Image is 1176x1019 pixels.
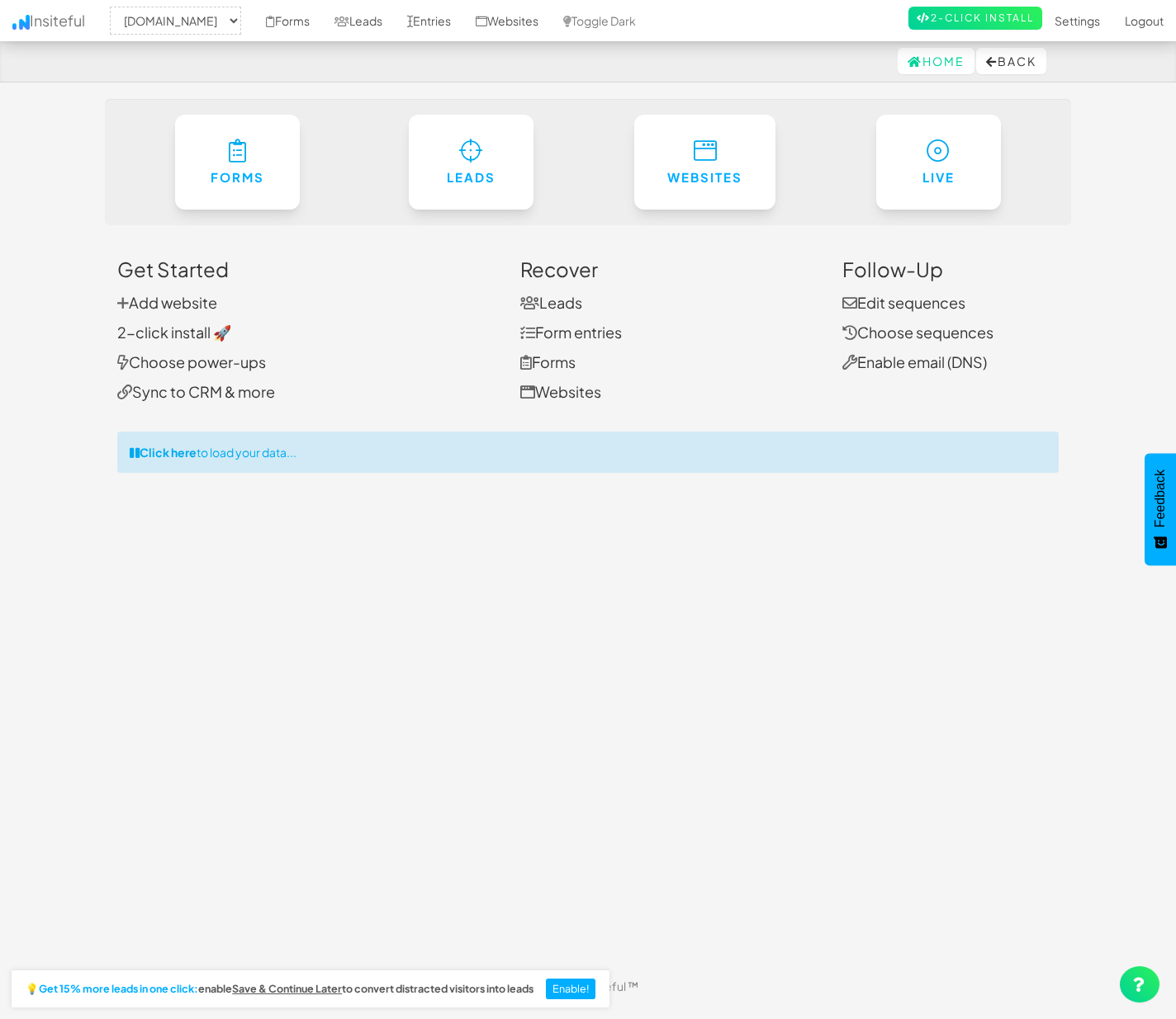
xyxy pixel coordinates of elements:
a: Edit sequences [842,293,965,312]
h6: Websites [667,171,742,185]
a: Enable email (DNS) [842,352,987,371]
h6: Forms [208,171,268,185]
a: Sync to CRM & more [117,382,275,401]
u: Save & Continue Later [232,982,342,995]
button: Feedback - Show survey [1145,453,1176,565]
a: Websites [634,115,775,210]
h3: Get Started [117,258,496,280]
a: Live [876,115,1002,210]
a: Add website [117,293,217,312]
a: Save & Continue Later [232,984,342,995]
img: icon.png [12,15,30,30]
span: Feedback [1153,469,1168,527]
h6: Leads [442,171,501,185]
a: Websites [520,382,601,401]
a: Forms [175,115,301,210]
button: Back [976,48,1046,74]
strong: Click here [140,445,197,460]
h3: Recover [520,258,818,280]
div: to load your data... [117,432,1059,473]
a: Form entries [520,323,622,342]
h2: 💡 enable to convert distracted visitors into leads [26,984,533,995]
a: Choose sequences [842,323,993,342]
a: Leads [520,293,582,312]
button: Enable! [546,979,596,1000]
h6: Live [909,171,969,185]
a: Forms [520,352,576,371]
strong: Get 15% more leads in one click: [39,984,198,995]
a: Choose power-ups [117,352,266,371]
h3: Follow-Up [842,258,1060,280]
a: 2-Click Install [908,7,1042,30]
a: 2-click install 🚀 [117,323,231,342]
a: Home [898,48,974,74]
a: Leads [409,115,534,210]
